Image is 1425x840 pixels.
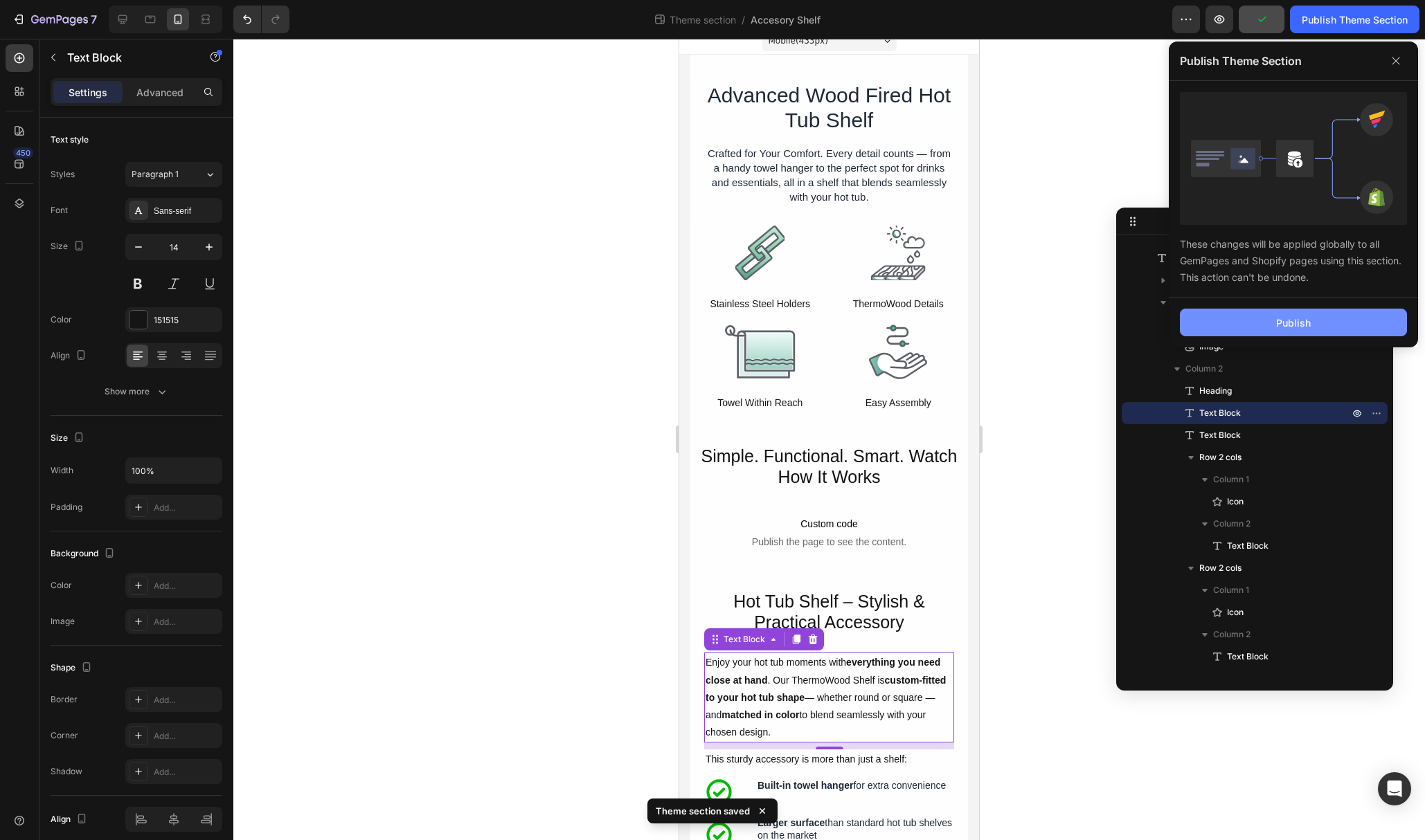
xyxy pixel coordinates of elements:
[154,694,219,706] div: Add...
[51,545,118,563] div: Background
[1227,650,1269,664] span: Text Block
[154,730,219,742] div: Add...
[154,616,219,628] div: Add...
[26,636,267,664] strong: custom-fitted to your hot tub shape
[26,496,274,510] span: Publish the page to see the content.
[16,257,146,274] p: Stainless Steel Holders
[1199,672,1242,686] span: Row 2 cols
[1199,561,1242,575] span: Row 2 cols
[51,810,90,829] div: Align
[190,286,248,340] img: [object Object]
[192,187,247,241] img: [object Object]
[154,205,219,217] div: Sans-serif
[26,712,274,729] p: This sturdy accessory is more than just a shelf:
[742,12,745,27] span: /
[42,670,120,682] strong: matched in color
[69,85,107,100] p: Settings
[42,594,89,607] div: Text Block
[51,464,73,477] div: Width
[1227,539,1269,553] span: Text Block
[51,237,87,256] div: Size
[125,162,222,187] button: Paragraph 1
[136,85,183,100] p: Advanced
[1276,316,1311,330] div: Publish
[1199,384,1232,398] span: Heading
[51,579,72,592] div: Color
[51,347,89,365] div: Align
[78,778,274,803] p: than standard hot tub shelves on the market
[78,741,174,752] strong: Built-in towel hanger
[51,379,222,404] button: Show more
[78,778,145,789] strong: Larger surface
[1199,428,1241,442] span: Text Block
[1199,450,1242,464] span: Row 2 cols
[1213,473,1249,486] span: Column 1
[679,39,979,840] iframe: Design area
[233,6,289,33] div: Undo/Redo
[132,168,179,181] span: Paragraph 1
[51,204,68,217] div: Font
[1185,362,1223,376] span: Column 2
[56,187,105,241] img: [object Object]
[1227,495,1244,509] span: Icon
[1180,225,1407,286] div: These changes will be applied globally to all GemPages and Shopify pages using this section. This...
[126,458,222,483] input: Auto
[1213,517,1251,531] span: Column 2
[1180,309,1407,336] button: Publish
[51,659,95,677] div: Shape
[154,766,219,778] div: Add...
[1290,6,1419,33] button: Publish Theme Section
[154,257,285,274] p: ThermoWood Details
[13,147,33,158] div: 450
[154,314,219,327] div: 151515
[6,6,103,33] button: 7
[51,501,82,513] div: Padding
[91,11,97,28] p: 7
[45,286,117,340] img: [object Object]
[51,134,89,146] div: Text style
[51,729,78,742] div: Corner
[751,12,821,27] span: Accesory Shelf
[154,580,219,592] div: Add...
[15,405,285,450] h2: Simple. Functional. Smart. Watch How It Works
[1180,53,1302,69] p: Publish Theme Section
[51,693,78,706] div: Border
[656,804,750,818] p: Theme section saved
[154,356,285,373] p: Easy Assembly
[26,615,274,702] p: Enjoy your hot tub moments with . Our ThermoWood Shelf is — whether round or square — and to blen...
[1213,628,1251,641] span: Column 2
[51,429,87,448] div: Size
[67,49,185,66] p: Text Block
[1213,583,1249,597] span: Column 1
[25,551,275,595] h2: Hot Tub Shelf – Stylish & Practical Accessory
[78,740,267,753] p: for extra convenience
[51,168,75,181] div: Styles
[51,313,72,326] div: Color
[26,477,274,493] span: Custom code
[1378,772,1411,805] div: Open Intercom Messenger
[1302,12,1408,27] div: Publish Theme Section
[16,356,146,373] p: Towel Within Reach
[1199,406,1241,420] span: Text Block
[26,43,274,95] h1: Advanced Wood Fired Hot Tub Shelf
[105,385,169,399] div: Show more
[154,502,219,514] div: Add...
[667,12,739,27] span: Theme section
[51,765,82,778] div: Shadow
[51,615,75,628] div: Image
[26,618,261,646] strong: everything you need close at hand
[1227,605,1244,619] span: Icon
[28,107,272,165] p: Crafted for Your Comfort. Every detail counts — from a handy towel hanger to the perfect spot for...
